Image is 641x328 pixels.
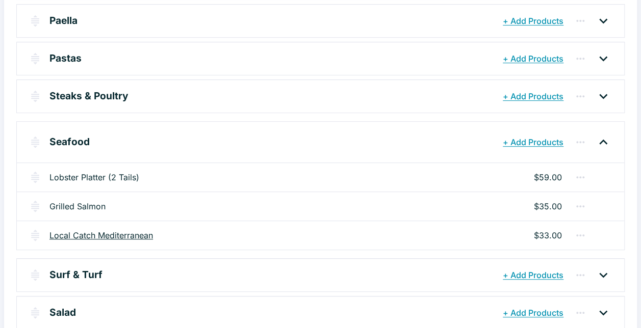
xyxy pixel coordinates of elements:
p: $59.00 [534,171,562,183]
p: Pastas [49,51,82,66]
p: Salad [49,305,76,320]
img: drag-handle.svg [29,269,41,281]
div: Steaks & Poultry+ Add Products [17,80,624,113]
button: + Add Products [500,49,566,68]
p: $33.00 [534,229,562,241]
a: Grilled Salmon [49,200,106,212]
img: drag-handle.svg [29,200,41,212]
img: drag-handle.svg [29,15,41,27]
img: drag-handle.svg [29,171,41,183]
div: Pastas+ Add Products [17,42,624,75]
p: Surf & Turf [49,267,102,282]
img: drag-handle.svg [29,229,41,241]
div: Surf & Turf+ Add Products [17,259,624,291]
img: drag-handle.svg [29,90,41,102]
p: $35.00 [534,200,562,212]
p: Steaks & Poultry [49,89,129,103]
img: drag-handle.svg [29,307,41,319]
button: + Add Products [500,12,566,30]
button: + Add Products [500,87,566,105]
div: Seafood+ Add Products [17,122,624,162]
button: + Add Products [500,133,566,151]
div: Paella+ Add Products [17,5,624,37]
a: Lobster Platter (2 Tails) [49,171,139,183]
img: drag-handle.svg [29,52,41,65]
a: Local Catch Mediterranean [49,229,153,241]
button: + Add Products [500,304,566,322]
p: Seafood [49,134,90,149]
img: drag-handle.svg [29,136,41,148]
button: + Add Products [500,266,566,284]
p: Paella [49,13,78,28]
